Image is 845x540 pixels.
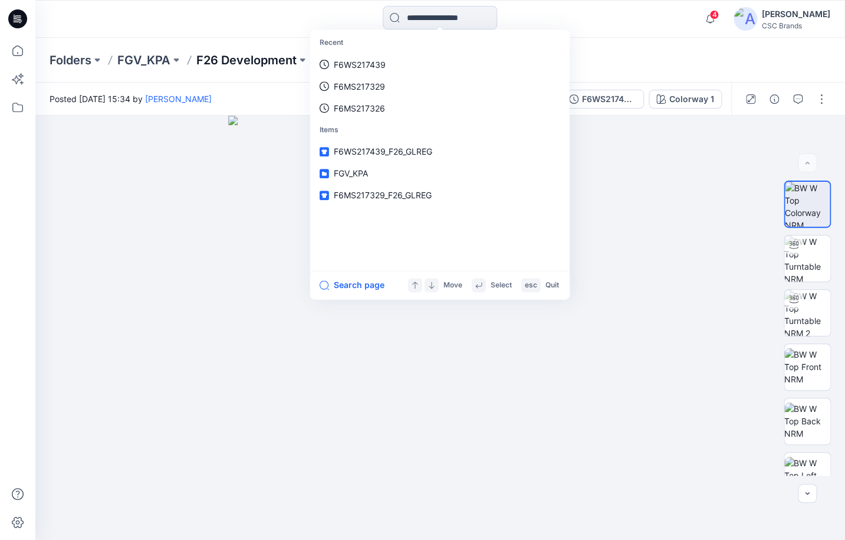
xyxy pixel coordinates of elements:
img: BW W Top Turntable NRM 2 [784,290,830,336]
div: Colorway 1 [669,93,714,106]
span: F6WS217439_F26_GLREG [334,146,432,156]
a: F6MS217329 [313,76,567,97]
p: Items [313,119,567,141]
a: F6MS217326 [313,97,567,119]
p: F6MS217329 [334,80,385,93]
p: F6WS217439 [334,58,386,71]
button: Colorway 1 [649,90,722,109]
span: FGV_KPA [334,168,368,178]
img: eyJhbGciOiJIUzI1NiIsImtpZCI6IjAiLCJzbHQiOiJzZXMiLCJ0eXAiOiJKV1QifQ.eyJkYXRhIjp7InR5cGUiOiJzdG9yYW... [228,116,652,540]
img: BW W Top Back NRM [784,402,830,440]
a: F6MS217329_F26_GLREG [313,184,567,206]
p: esc [525,279,537,292]
img: BW W Top Front NRM [784,348,830,385]
div: F6WS217439_F26_GLREG_VP1 [582,93,636,106]
a: F6WS217439_F26_GLREG [313,140,567,162]
img: BW W Top Left NRM [784,457,830,494]
div: [PERSON_NAME] [762,7,830,21]
a: Folders [50,52,91,68]
p: Recent [313,32,567,54]
img: BW W Top Turntable NRM [784,235,830,282]
img: BW W Top Colorway NRM [785,182,830,227]
button: F6WS217439_F26_GLREG_VP1 [561,90,644,109]
a: F26 Development [196,52,297,68]
span: Posted [DATE] 15:34 by [50,93,212,105]
div: CSC Brands [762,21,830,30]
a: FGV_KPA [313,162,567,184]
img: avatar [734,7,757,31]
p: Quit [545,279,559,292]
p: Select [491,279,512,292]
a: F6WS217439 [313,54,567,76]
p: Move [443,279,462,292]
span: 4 [709,10,719,19]
button: Details [765,90,784,109]
p: F6MS217326 [334,102,385,114]
a: FGV_KPA [117,52,170,68]
span: F6MS217329_F26_GLREG [334,190,432,200]
a: [PERSON_NAME] [145,94,212,104]
button: Search page [320,278,384,292]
